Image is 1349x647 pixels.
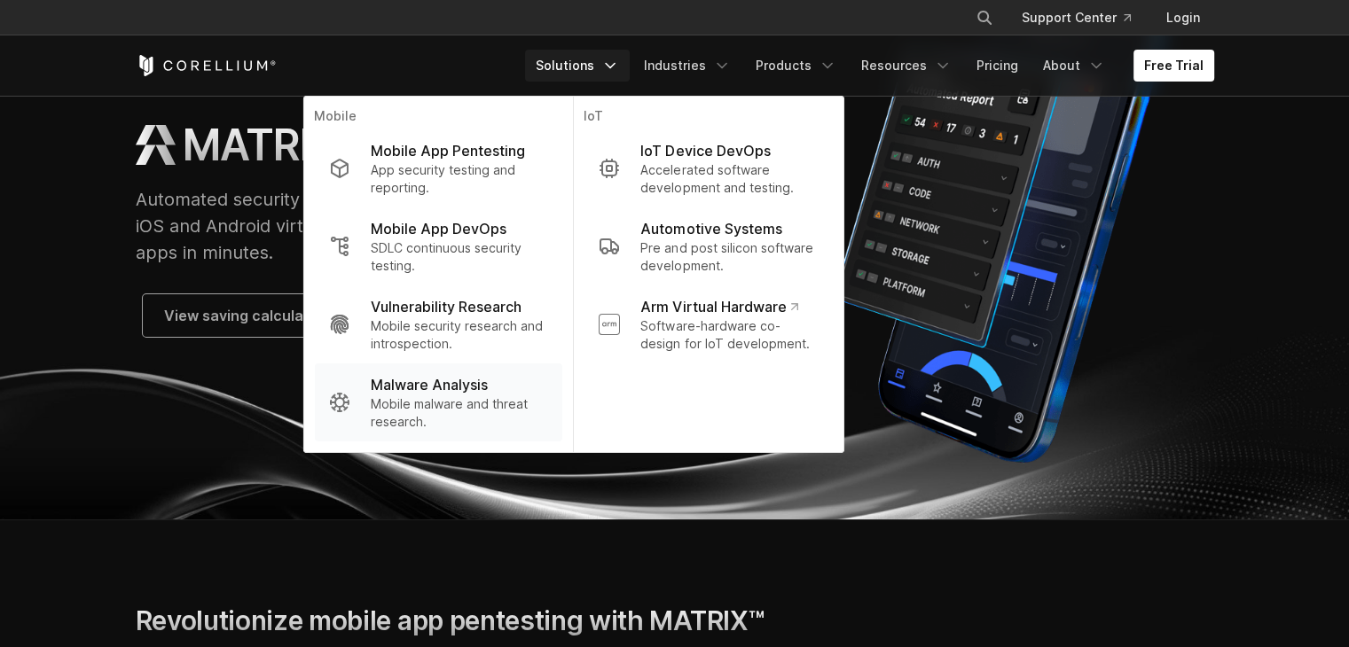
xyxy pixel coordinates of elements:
p: IoT [584,107,832,129]
a: Pricing [966,50,1029,82]
p: Arm Virtual Hardware [640,296,797,317]
p: Malware Analysis [371,374,488,395]
p: App security testing and reporting. [371,161,547,197]
span: View saving calculator [164,305,325,326]
a: Industries [633,50,741,82]
a: Mobile App Pentesting App security testing and reporting. [314,129,561,207]
a: Arm Virtual Hardware Software-hardware co-design for IoT development. [584,285,832,363]
a: IoT Device DevOps Accelerated software development and testing. [584,129,832,207]
div: Navigation Menu [954,2,1214,34]
p: Mobile [314,107,561,129]
a: Malware Analysis Mobile malware and threat research. [314,363,561,441]
a: Products [745,50,847,82]
p: Automated security testing and reporting for mobile apps, powered by iOS and Android virtual devi... [136,186,750,266]
h1: MATRIX [183,119,339,172]
a: Support Center [1008,2,1145,34]
img: MATRIX Logo [136,125,176,165]
p: Mobile malware and threat research. [371,395,547,431]
p: Vulnerability Research [371,296,522,317]
a: Vulnerability Research Mobile security research and introspection. [314,285,561,363]
p: Mobile App Pentesting [371,140,525,161]
a: View saving calculator [143,294,346,337]
div: Navigation Menu [525,50,1214,82]
p: Automotive Systems [640,218,781,239]
p: Pre and post silicon software development. [640,239,818,275]
button: Search [969,2,1000,34]
p: Mobile App DevOps [371,218,506,239]
a: Automotive Systems Pre and post silicon software development. [584,207,832,285]
a: Login [1152,2,1214,34]
p: Software-hardware co-design for IoT development. [640,317,818,353]
a: Solutions [525,50,630,82]
p: Mobile security research and introspection. [371,317,547,353]
a: Mobile App DevOps SDLC continuous security testing. [314,207,561,285]
a: Corellium Home [136,55,277,76]
a: Resources [851,50,962,82]
a: Free Trial [1133,50,1214,82]
p: SDLC continuous security testing. [371,239,547,275]
h2: Revolutionize mobile app pentesting with MATRIX™ [136,604,843,637]
p: Accelerated software development and testing. [640,161,818,197]
a: About [1032,50,1116,82]
p: IoT Device DevOps [640,140,770,161]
